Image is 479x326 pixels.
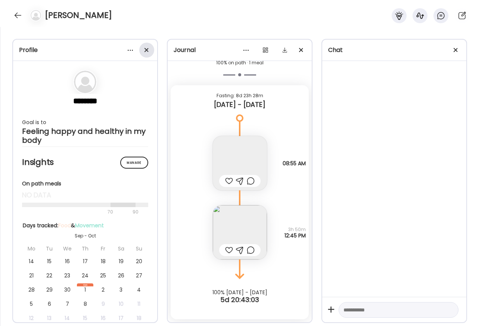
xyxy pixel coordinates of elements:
div: 17 [113,312,129,325]
div: 13 [41,312,57,325]
div: 100% on path · 1 meal [174,58,306,67]
span: 08:55 AM [283,160,306,166]
span: Movement [75,222,104,229]
div: 15 [41,255,57,268]
div: 5 [23,298,40,310]
div: Su [131,242,147,255]
div: On path meals [22,180,148,188]
div: Th [77,242,93,255]
h4: [PERSON_NAME] [45,9,112,21]
div: 3 [113,283,129,296]
div: Manage [120,157,148,169]
div: 24 [77,269,93,282]
div: 16 [95,312,111,325]
h2: Insights [22,157,148,168]
div: 15 [77,312,93,325]
div: Fasting: 8d 23h 28m [177,91,303,100]
div: 12 [23,312,40,325]
div: Tu [41,242,57,255]
div: 90 [132,207,139,216]
img: bg-avatar-default.svg [74,71,96,93]
div: 10 [113,298,129,310]
div: 17 [77,255,93,268]
span: 3h 50m [284,227,306,233]
div: 21 [23,269,40,282]
div: 30 [59,283,75,296]
div: 18 [131,312,147,325]
div: 23 [59,269,75,282]
div: 14 [59,312,75,325]
div: Profile [19,46,151,55]
div: 11 [131,298,147,310]
div: 27 [131,269,147,282]
div: 5d 20:43:03 [168,295,312,304]
div: We [59,242,75,255]
span: Food [58,222,71,229]
div: 22 [41,269,57,282]
div: 6 [41,298,57,310]
div: 14 [23,255,40,268]
div: 4 [131,283,147,296]
div: 1 [77,283,93,296]
div: no data [22,191,148,200]
div: Days tracked: & [23,222,147,230]
div: Sa [113,242,129,255]
div: 2 [95,283,111,296]
div: Chat [328,46,460,55]
div: Goal is to [22,118,148,127]
div: 20 [131,255,147,268]
div: 25 [95,269,111,282]
div: 29 [41,283,57,296]
div: Journal [174,46,306,55]
div: Fr [95,242,111,255]
img: bg-avatar-default.svg [31,10,41,21]
div: 18 [95,255,111,268]
div: 7 [59,298,75,310]
div: Mo [23,242,40,255]
div: 9 [95,298,111,310]
div: 8 [77,298,93,310]
div: 70 [22,207,130,216]
div: 26 [113,269,129,282]
div: Feeling happy and healthy in my body [22,127,148,145]
div: 16 [59,255,75,268]
div: 100% [DATE] - [DATE] [168,289,312,295]
div: Sep - Oct [23,233,147,239]
img: images%2FSDjt4mQxI4anv3CEUjrNgMDcCXw1%2Fy4zqt1niGK7BOkmEcnLC%2FU0nWLwlc5mq9AH7NZXdS_240 [213,205,267,259]
div: Oct [77,283,93,286]
div: 28 [23,283,40,296]
div: [DATE] - [DATE] [177,100,303,109]
div: 19 [113,255,129,268]
span: 12:45 PM [284,233,306,239]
